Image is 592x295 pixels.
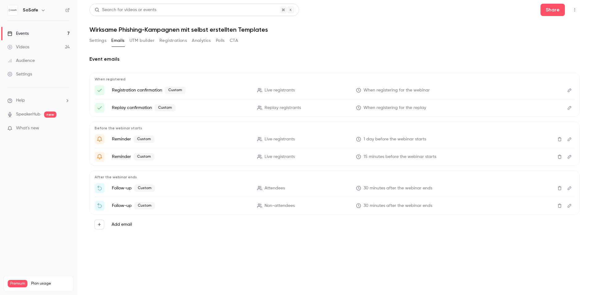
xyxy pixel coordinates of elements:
span: Non-attendees [265,203,295,209]
div: Events [7,30,29,37]
li: Die Aufzeichnung ist verfügbar ✅ – {Event Name} [95,103,574,113]
button: Delete [555,134,565,144]
button: Edit [565,134,574,144]
button: Share [541,4,565,16]
span: 30 minutes after the webinar ends [364,203,432,209]
span: Custom [154,104,175,111]
label: Add email [112,221,132,228]
button: Emails [111,36,124,46]
p: Reminder [112,153,250,160]
p: When registered [95,77,574,82]
span: Live registrants [265,136,295,143]
span: Live registrants [265,87,295,94]
h1: Wirksame Phishing-Kampagnen mit selbst erstellten Templates [89,26,580,33]
div: Settings [7,71,32,77]
li: Gleich ist es soweit! 🚀 – {Event Name} [95,152,574,162]
div: Search for videos or events [95,7,156,13]
button: Registrations [159,36,187,46]
span: When registering for the webinar [364,87,430,94]
img: SoSafe [8,5,18,15]
button: Analytics [192,36,211,46]
span: new [44,111,56,118]
p: Registration confirmation [112,87,250,94]
span: Premium [8,280,27,287]
h6: SoSafe [23,7,38,13]
span: Plan usage [31,281,69,286]
button: UTM builder [129,36,154,46]
p: Replay confirmation [112,104,250,111]
span: 30 minutes after the webinar ends [364,185,432,192]
li: Danke für deine Teilnahme! 🙌&nbsp;- {{ event_name }} [95,183,574,193]
a: SpeakerHub [16,111,40,118]
span: What's new [16,125,39,131]
button: Edit [565,152,574,162]
li: Wir haben dich vermisst! Hier ist die Aufzeichnung 🔄 - {{ event_name }} [95,201,574,211]
span: Replay registrants [265,105,301,111]
button: Delete [555,183,565,193]
iframe: Noticeable Trigger [62,126,70,131]
span: 1 day before the webinar starts [364,136,426,143]
p: After the webinar ends [95,175,574,180]
button: Delete [555,201,565,211]
p: Reminder [112,135,250,143]
span: Live registrants [265,154,295,160]
button: Edit [565,201,574,211]
h2: Event emails [89,55,580,63]
li: help-dropdown-opener [7,97,70,104]
span: Custom [134,135,154,143]
span: Help [16,97,25,104]
button: Polls [216,36,225,46]
p: Follow-up [112,202,250,209]
span: Custom [134,153,154,160]
li: Morgen ist es soweit! 🚀 – {Event Name} [95,134,574,144]
button: CTA [230,36,238,46]
button: Edit [565,183,574,193]
p: Before the webinar starts [95,126,574,131]
button: Delete [555,152,565,162]
div: Videos [7,44,29,50]
span: Custom [165,87,186,94]
li: Ihre Anmeldung ist bestätigt! 🎉 – {Event Name} [95,85,574,95]
button: Edit [565,85,574,95]
p: Follow-up [112,184,250,192]
div: Audience [7,58,35,64]
span: 15 minutes before the webinar starts [364,154,436,160]
button: Settings [89,36,106,46]
span: Custom [134,202,155,209]
button: Edit [565,103,574,113]
span: Attendees [265,185,285,192]
span: Custom [134,184,155,192]
span: When registering for the replay [364,105,426,111]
